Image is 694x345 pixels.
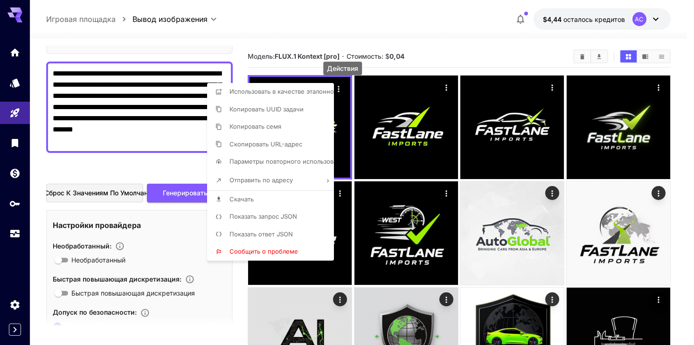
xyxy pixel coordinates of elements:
span: Копировать UUID задачи [229,105,304,113]
span: Копировать семя [229,123,281,130]
span: Использовать в качестве эталонного изображения [229,88,383,95]
div: Действия [323,62,362,75]
span: Скопировать URL-адрес [229,140,302,148]
span: Показать запрос JSON [229,213,297,220]
span: Скачать [229,195,254,203]
span: Отправить по адресу [229,176,293,184]
span: Параметры повторного использования [229,158,347,165]
span: Сообщить о проблеме [229,248,298,255]
span: Показать ответ JSON [229,230,293,238]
